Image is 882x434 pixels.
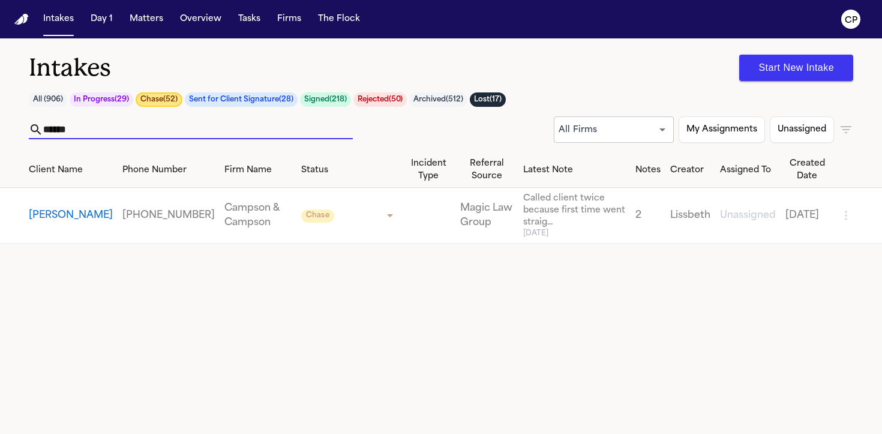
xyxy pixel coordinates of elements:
div: Latest Note [523,164,626,176]
button: My Assignments [679,116,765,143]
button: Sent for Client Signature(28) [185,92,298,107]
button: Lost(17) [470,92,506,107]
img: Finch Logo [14,14,29,25]
a: View details for Erika Vaughn [122,208,215,223]
button: The Flock [313,8,365,30]
h1: Intakes [29,53,111,83]
text: CP [845,16,857,25]
a: View details for Erika Vaughn [785,208,829,223]
button: Rejected(50) [353,92,407,107]
button: In Progress(29) [70,92,133,107]
span: Called client twice because first time went straig... [523,193,626,229]
button: Start New Intake [739,55,853,81]
a: View details for Erika Vaughn [523,193,626,238]
button: Day 1 [86,8,118,30]
button: All (906) [29,92,67,107]
a: View details for Erika Vaughn [224,201,292,230]
div: Status [301,164,397,176]
div: Client Name [29,164,113,176]
span: [DATE] [523,229,626,238]
button: Overview [175,8,226,30]
a: View details for Erika Vaughn [670,208,710,223]
button: Unassigned [770,116,834,143]
span: Chase [301,209,334,223]
div: Phone Number [122,164,215,176]
div: Creator [670,164,710,176]
span: Unassigned [720,211,776,220]
button: Intakes [38,8,79,30]
div: Created Date [785,157,829,182]
button: Archived(512) [409,92,467,107]
button: Tasks [233,8,265,30]
div: Assigned To [720,164,776,176]
div: Incident Type [407,157,451,182]
div: Notes [635,164,661,176]
div: Firm Name [224,164,292,176]
div: Referral Source [460,157,514,182]
button: Chase(52) [136,92,182,107]
span: All Firms [559,125,597,134]
a: View details for Erika Vaughn [720,208,776,223]
button: Signed(218) [300,92,351,107]
a: View details for Erika Vaughn [460,201,514,230]
a: View details for Erika Vaughn [635,208,661,223]
span: 2 [635,211,641,220]
a: Home [14,14,29,25]
button: View details for Erika Vaughn [29,208,113,223]
div: Update intake status [301,207,397,224]
button: Matters [125,8,168,30]
button: Firms [272,8,306,30]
